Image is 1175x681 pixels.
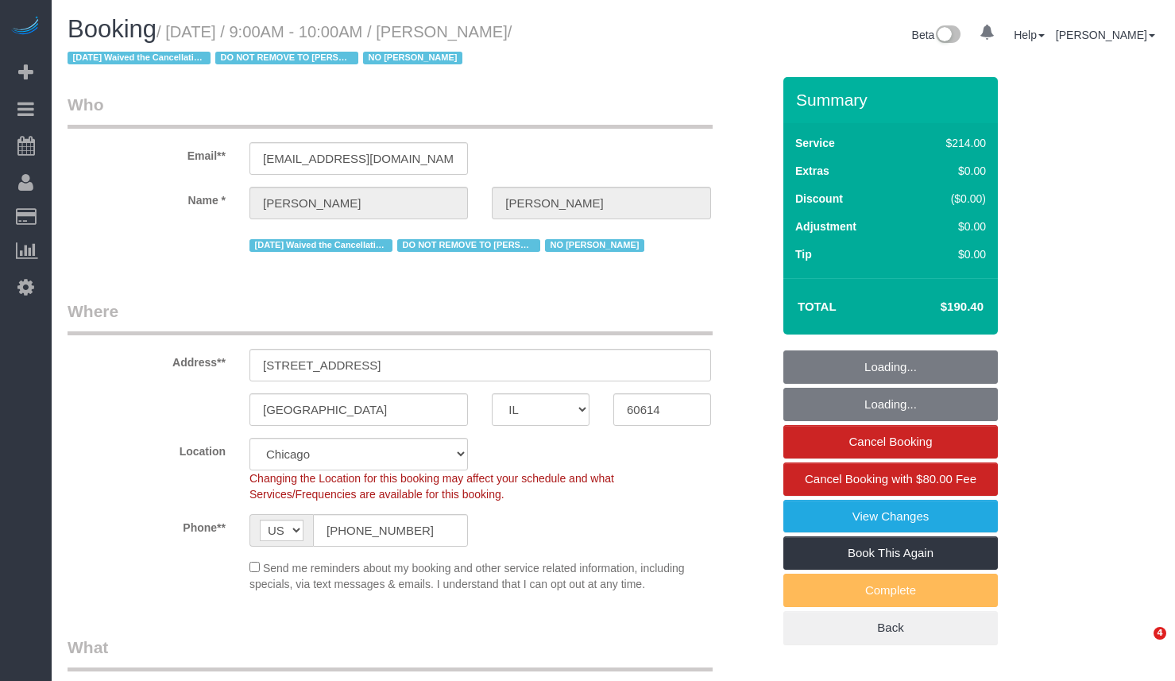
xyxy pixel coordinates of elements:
[1154,627,1166,640] span: 4
[68,300,713,335] legend: Where
[783,500,998,533] a: View Changes
[912,135,986,151] div: $214.00
[492,187,710,219] input: Last Name*
[783,536,998,570] a: Book This Again
[363,52,462,64] span: NO [PERSON_NAME]
[68,93,713,129] legend: Who
[249,239,392,252] span: [DATE] Waived the Cancellation Fee
[56,187,238,208] label: Name *
[397,239,540,252] span: DO NOT REMOVE TO [PERSON_NAME]
[912,29,961,41] a: Beta
[795,191,843,207] label: Discount
[912,246,986,262] div: $0.00
[68,52,211,64] span: [DATE] Waived the Cancellation Fee
[796,91,990,109] h3: Summary
[56,438,238,459] label: Location
[912,163,986,179] div: $0.00
[795,246,812,262] label: Tip
[798,300,837,313] strong: Total
[68,23,512,68] small: / [DATE] / 9:00AM - 10:00AM / [PERSON_NAME]
[805,472,976,486] span: Cancel Booking with $80.00 Fee
[783,611,998,644] a: Back
[912,219,986,234] div: $0.00
[1056,29,1155,41] a: [PERSON_NAME]
[1014,29,1045,41] a: Help
[10,16,41,38] img: Automaid Logo
[795,163,829,179] label: Extras
[1121,627,1159,665] iframe: Intercom live chat
[68,636,713,671] legend: What
[68,15,157,43] span: Booking
[613,393,711,426] input: Zip Code**
[795,219,856,234] label: Adjustment
[249,187,468,219] input: First Name**
[783,462,998,496] a: Cancel Booking with $80.00 Fee
[249,562,685,590] span: Send me reminders about my booking and other service related information, including specials, via...
[249,472,614,501] span: Changing the Location for this booking may affect your schedule and what Services/Frequencies are...
[783,425,998,459] a: Cancel Booking
[934,25,960,46] img: New interface
[893,300,984,314] h4: $190.40
[795,135,835,151] label: Service
[545,239,644,252] span: NO [PERSON_NAME]
[215,52,358,64] span: DO NOT REMOVE TO [PERSON_NAME]
[912,191,986,207] div: ($0.00)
